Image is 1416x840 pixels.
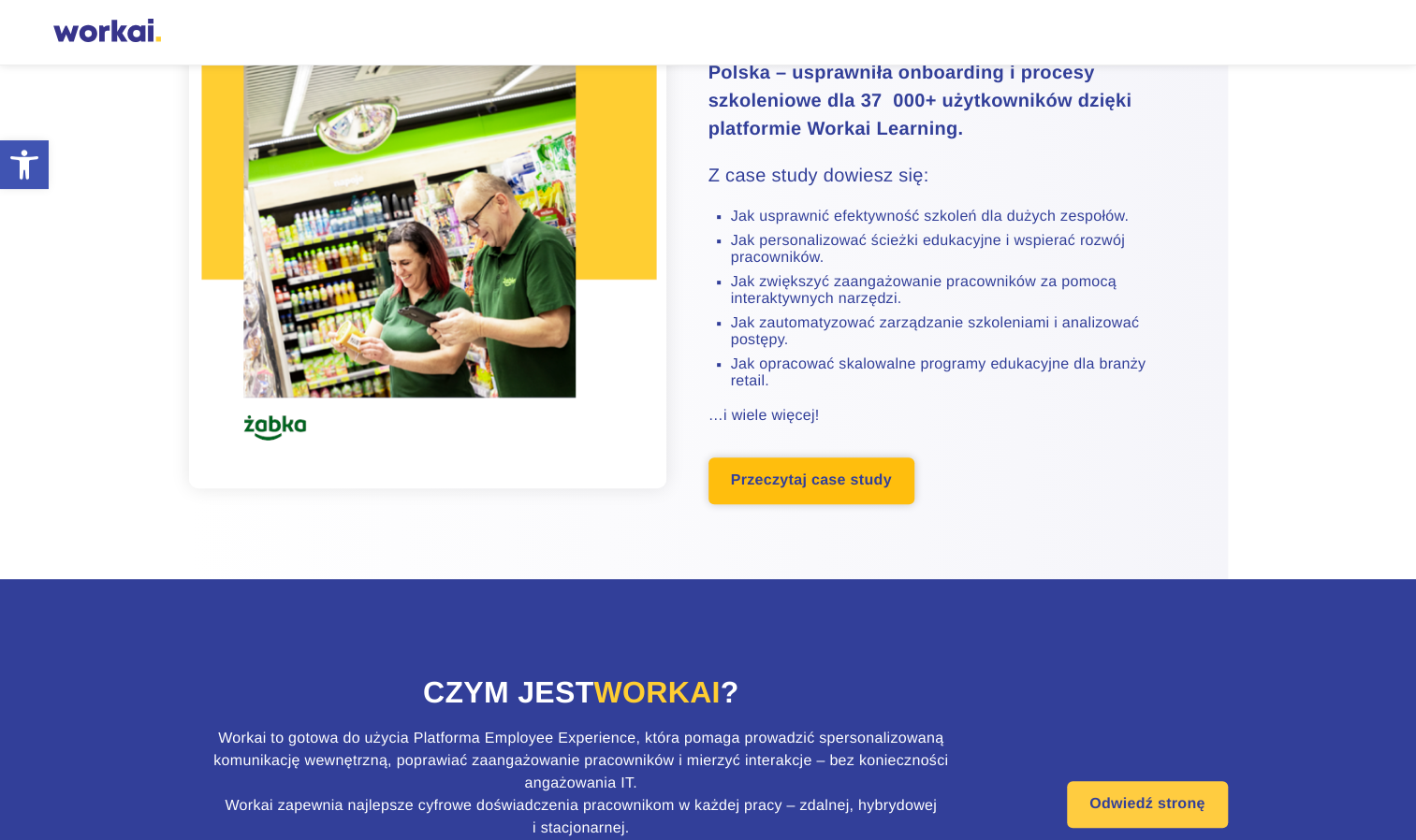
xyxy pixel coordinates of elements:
h3: Z case study dowiesz się: [708,162,1181,190]
p: Workai to gotowa do użycia Platforma Employee Experience, która pomaga prowadzić spersonalizowaną... [189,728,973,840]
p: …i wiele więcej! [708,405,1181,427]
strong: Przeczytaj case study i dowiedz się, jak Żabka Polska – usprawniła onboarding i procesy szkolenio... [708,35,1132,139]
li: Jak usprawnić efektywność szkoleń dla dużych zespołów. [731,209,1181,225]
h2: Czym jest ? [189,673,973,713]
li: Jak personalizować ścieżki edukacyjne i wspierać rozwój pracowników. [731,233,1181,267]
span: Workai [593,675,720,709]
li: Jak zwiększyć zaangażowanie pracowników za pomocą interaktywnych narzędzi. [731,274,1181,308]
li: Jak opracować skalowalne programy edukacyjne dla branży retail. [731,356,1181,390]
a: Odwiedź stronę [1067,781,1228,828]
li: Jak zautomatyzować zarządzanie szkoleniami i analizować postępy. [731,315,1181,349]
a: Przeczytaj case study [708,457,914,504]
